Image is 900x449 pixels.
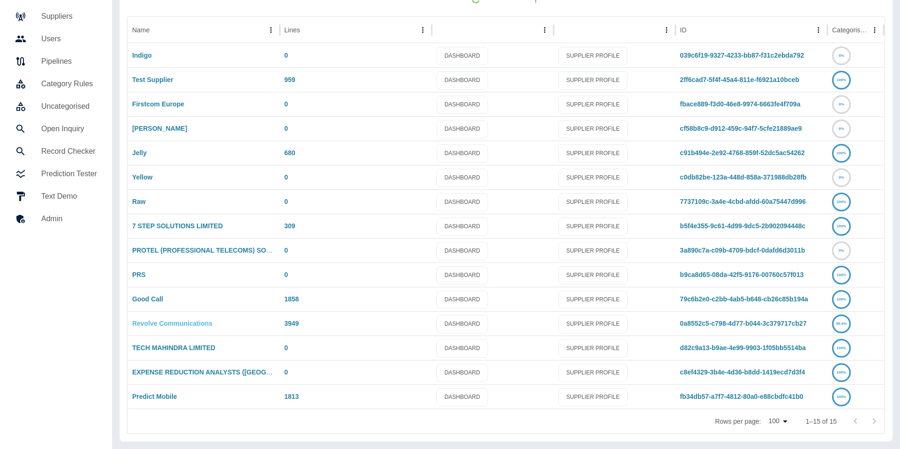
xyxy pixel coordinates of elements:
text: 100% [837,395,846,399]
a: SUPPLIER PROFILE [558,291,628,309]
text: 0% [839,127,844,131]
a: DASHBOARD [436,339,488,358]
a: PRS [132,271,146,278]
a: DASHBOARD [436,291,488,309]
text: 0% [839,53,844,58]
a: 0 [285,344,288,352]
a: SUPPLIER PROFILE [558,315,628,333]
a: SUPPLIER PROFILE [558,169,628,187]
a: 100% [832,295,851,303]
a: Prediction Tester [7,163,105,185]
a: DASHBOARD [436,242,488,260]
a: Raw [132,198,146,205]
a: 100% [832,222,851,230]
button: Name column menu [264,23,277,37]
a: 100% [832,271,851,278]
a: 0a8552c5-c798-4d77-b044-3c379717cb27 [680,320,807,327]
a: 0 [285,247,288,254]
a: 7 STEP SOLUTIONS LIMITED [132,222,223,230]
a: SUPPLIER PROFILE [558,96,628,114]
text: 99.9% [836,322,847,326]
a: c0db82be-123a-448d-858a-371988db28fb [680,173,807,181]
a: DASHBOARD [436,315,488,333]
div: 100 [765,414,790,428]
h5: Users [41,33,97,45]
p: 1–15 of 15 [806,417,837,426]
a: DASHBOARD [436,217,488,236]
a: 2ff6cad7-5f4f-45a4-811e-f6921a10bceb [680,76,799,83]
a: DASHBOARD [436,120,488,138]
a: Pipelines [7,50,105,73]
a: fbace889-f3d0-46e8-9974-6663fe4f709a [680,100,801,108]
h5: Category Rules [41,78,97,90]
a: fb34db57-a7f7-4812-80a0-e88cbdfc41b0 [680,393,803,400]
text: 100% [837,224,846,228]
text: 100% [837,370,846,374]
a: Admin [7,208,105,230]
a: 309 [285,222,295,230]
a: 680 [285,149,295,157]
button: column menu [538,23,551,37]
a: 0% [832,52,851,59]
a: 100% [832,149,851,157]
a: Firstcom Europe [132,100,184,108]
a: Open Inquiry [7,118,105,140]
a: 0% [832,247,851,254]
a: 0% [832,173,851,181]
a: 0 [285,173,288,181]
a: Uncategorised [7,95,105,118]
a: DASHBOARD [436,364,488,382]
a: SUPPLIER PROFILE [558,388,628,406]
a: 0 [285,52,288,59]
text: 0% [839,175,844,180]
text: 100% [837,78,846,82]
a: SUPPLIER PROFILE [558,144,628,163]
h5: Suppliers [41,11,97,22]
text: 100% [837,200,846,204]
a: Revolve Communications [132,320,212,327]
a: DASHBOARD [436,169,488,187]
a: 039c6f19-9327-4233-bb87-f31c2ebda792 [680,52,804,59]
h5: Admin [41,213,97,224]
button: Categorised column menu [868,23,881,37]
a: 100% [832,393,851,400]
a: c91b494e-2e92-4768-859f-52dc5ac54262 [680,149,805,157]
a: SUPPLIER PROFILE [558,242,628,260]
a: 79c6b2e0-c2bb-4ab5-b648-cb26c85b194a [680,295,808,303]
a: Users [7,28,105,50]
a: SUPPLIER PROFILE [558,193,628,211]
a: 1813 [285,393,299,400]
a: SUPPLIER PROFILE [558,266,628,284]
h5: Prediction Tester [41,168,97,180]
a: SUPPLIER PROFILE [558,47,628,65]
text: 100% [837,273,846,277]
a: 0 [285,271,288,278]
a: 100% [832,198,851,205]
a: 0 [285,368,288,376]
a: 100% [832,76,851,83]
a: DASHBOARD [436,144,488,163]
a: Yellow [132,173,153,181]
a: 100% [832,368,851,376]
a: Test Supplier [132,76,173,83]
a: EXPENSE REDUCTION ANALYSTS ([GEOGRAPHIC_DATA]) LIMITED [132,368,345,376]
a: Text Demo [7,185,105,208]
a: 0 [285,198,288,205]
a: TECH MAHINDRA LIMITED [132,344,216,352]
text: 0% [839,102,844,106]
a: DASHBOARD [436,47,488,65]
a: SUPPLIER PROFILE [558,71,628,90]
a: d82c9a13-b9ae-4e99-9903-1f05bb5514ba [680,344,806,352]
text: 100% [837,297,846,301]
h5: Uncategorised [41,101,97,112]
a: b9ca8d65-08da-42f5-9176-00760c57f013 [680,271,804,278]
button: ID column menu [812,23,825,37]
a: 100% [832,344,851,352]
a: DASHBOARD [436,388,488,406]
h5: Open Inquiry [41,123,97,135]
a: cf58b8c9-d912-459c-94f7-5cfe21889ae9 [680,125,802,132]
a: 0% [832,125,851,132]
div: Name [132,26,150,34]
div: Categorised [832,26,867,34]
h5: Text Demo [41,191,97,202]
